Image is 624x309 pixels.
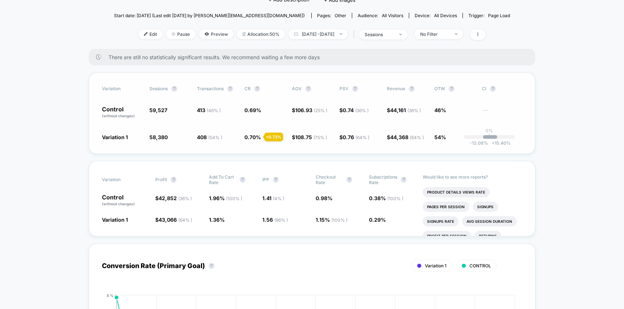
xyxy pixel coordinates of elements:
[295,107,327,113] span: 106.93
[207,108,221,113] span: ( 46 % )
[227,86,233,92] button: ?
[208,135,222,140] span: ( 54 % )
[273,196,284,201] span: ( 4 % )
[237,29,285,39] span: Allocation: 50%
[313,135,327,140] span: ( 75 % )
[462,216,517,226] li: Avg Session Duration
[262,217,288,223] span: 1.56
[172,32,175,36] img: end
[244,134,261,140] span: 0.70 %
[316,195,332,201] span: 0.98 %
[102,174,142,185] span: Variation
[274,217,288,223] span: ( 96 % )
[209,263,214,269] button: ?
[488,140,511,146] span: 15.40 %
[343,134,369,140] span: 0.76
[387,107,421,113] span: $
[423,174,522,180] p: Would like to see more reports?
[262,195,284,201] span: 1.41
[449,86,454,92] button: ?
[292,107,327,113] span: $
[455,33,457,35] img: end
[343,107,369,113] span: 0.74
[423,216,459,226] li: Signups Rate
[295,134,327,140] span: 108.75
[486,128,493,133] p: 0%
[114,13,305,18] span: Start date: [DATE] (Last edit [DATE] by [PERSON_NAME][EMAIL_ADDRESS][DOMAIN_NAME])
[254,86,260,92] button: ?
[331,217,347,223] span: ( 100 % )
[369,195,403,201] span: 0.38 %
[365,32,394,37] div: sessions
[178,217,192,223] span: ( 64 % )
[197,86,224,91] span: Transactions
[138,29,163,39] span: Edit
[316,174,343,185] span: Checkout Rate
[369,174,397,185] span: Subscriptions Rate
[355,135,369,140] span: ( 64 % )
[407,108,421,113] span: ( 36 % )
[390,107,421,113] span: 44,161
[102,106,142,119] p: Control
[102,114,135,118] span: (without changes)
[155,177,167,182] span: Profit
[434,134,446,140] span: 54%
[387,134,424,140] span: $
[264,133,283,141] div: + 0.73 %
[355,108,369,113] span: ( 36 % )
[178,196,192,201] span: ( 36 % )
[102,86,142,92] span: Variation
[292,134,327,140] span: $
[149,86,168,91] span: Sessions
[387,196,403,201] span: ( 100 % )
[317,13,346,18] div: Pages:
[339,107,369,113] span: $
[102,194,148,207] p: Control
[351,29,359,40] span: |
[316,217,347,223] span: 1.15 %
[434,86,475,92] span: OTW
[390,134,424,140] span: 44,368
[209,174,236,185] span: Add To Cart Rate
[335,13,346,18] span: other
[244,107,261,113] span: 0.69 %
[102,217,128,223] span: Variation 1
[292,86,302,91] span: AOV
[482,108,522,119] span: ---
[475,231,501,241] li: Returns
[197,107,221,113] span: 413
[409,86,415,92] button: ?
[468,13,510,18] div: Trigger:
[240,177,246,183] button: ?
[473,202,498,212] li: Signups
[469,263,491,268] span: CONTROL
[102,202,135,206] span: (without changes)
[102,134,128,140] span: Variation 1
[434,107,446,113] span: 46%
[420,31,449,37] div: No Filter
[340,33,342,35] img: end
[171,177,176,183] button: ?
[488,133,490,139] p: |
[369,217,386,223] span: 0.29 %
[149,107,167,113] span: 59,527
[197,134,222,140] span: 408
[199,29,233,39] span: Preview
[423,187,490,197] li: Product Details Views Rate
[346,177,352,183] button: ?
[314,108,327,113] span: ( 25 % )
[244,86,251,91] span: CR
[209,195,242,201] span: 1.96 %
[171,86,177,92] button: ?
[159,195,192,201] span: 42,852
[166,29,195,39] span: Pause
[488,13,510,18] span: Page Load
[305,86,311,92] button: ?
[209,217,225,223] span: 1.36 %
[482,86,522,92] span: CI
[262,177,269,182] span: IPP
[144,32,148,36] img: edit
[382,13,403,18] span: All Visitors
[410,135,424,140] span: ( 64 % )
[273,177,279,183] button: ?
